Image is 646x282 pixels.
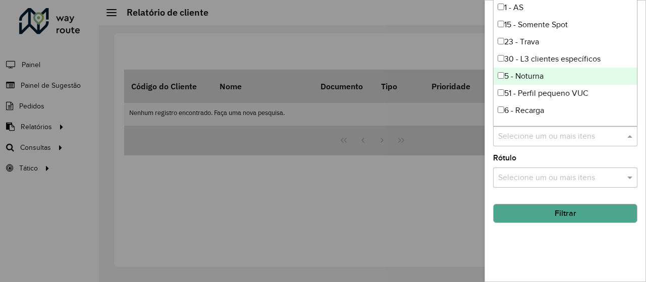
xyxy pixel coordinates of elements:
[494,85,637,102] div: 51 - Perfil pequeno VUC
[494,16,637,33] div: 15 - Somente Spot
[493,152,516,164] label: Rótulo
[494,102,637,119] div: 6 - Recarga
[494,68,637,85] div: 5 - Noturna
[494,119,637,136] div: 700 - Shopping
[494,50,637,68] div: 30 - L3 clientes específicos
[494,33,637,50] div: 23 - Trava
[493,204,637,223] button: Filtrar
